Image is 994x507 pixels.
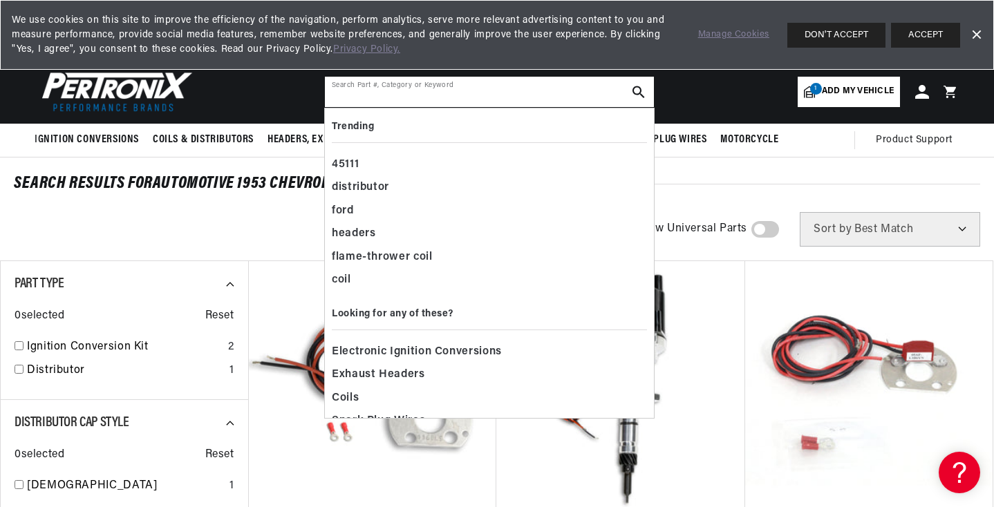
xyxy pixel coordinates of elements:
div: 1 [229,362,234,380]
span: Add my vehicle [822,85,894,98]
span: Spark Plug Wires [332,412,425,431]
b: Looking for any of these? [332,309,453,319]
div: headers [332,222,647,246]
span: Reset [205,307,234,325]
span: Show Universal Parts [635,220,747,238]
span: Reset [205,446,234,464]
span: Sort by [814,224,852,235]
span: 0 selected [15,307,64,325]
summary: Spark Plug Wires [616,124,714,156]
a: Privacy Policy. [333,44,400,55]
button: ACCEPT [891,23,960,48]
a: 1Add my vehicle [798,77,900,107]
span: Coils [332,389,359,408]
input: Search Part #, Category or Keyword [325,77,654,107]
summary: Headers, Exhausts & Components [261,124,436,156]
a: Ignition Conversion Kit [27,338,223,356]
img: Pertronix [35,68,194,115]
span: Ignition Conversions [35,133,139,147]
span: 1 [810,83,822,95]
div: 45111 [332,153,647,177]
summary: Product Support [876,124,959,157]
span: Headers, Exhausts & Components [268,133,429,147]
span: Coils & Distributors [153,133,254,147]
a: Manage Cookies [698,28,769,42]
span: 0 selected [15,446,64,464]
span: Spark Plug Wires [623,133,707,147]
select: Sort by [800,212,980,247]
div: distributor [332,176,647,200]
a: [DEMOGRAPHIC_DATA] [27,477,224,495]
span: Exhaust Headers [332,365,425,385]
div: SEARCH RESULTS FOR Automotive 1953 Chevrolet Bel Air 3.8L [14,177,980,191]
button: search button [623,77,654,107]
div: coil [332,269,647,292]
a: Dismiss Banner [966,25,986,46]
summary: Ignition Conversions [35,124,146,156]
span: Motorcycle [720,133,778,147]
span: We use cookies on this site to improve the efficiency of the navigation, perform analytics, serve... [12,13,679,57]
span: Product Support [876,133,953,148]
summary: Coils & Distributors [146,124,261,156]
div: flame-thrower coil [332,246,647,269]
div: 1 [229,477,234,495]
span: Part Type [15,277,64,291]
div: ford [332,200,647,223]
b: Trending [332,122,374,132]
span: Distributor Cap Style [15,416,129,430]
button: DON'T ACCEPT [787,23,885,48]
summary: Motorcycle [713,124,785,156]
a: Distributor [27,362,224,380]
div: 2 [228,338,234,356]
span: Electronic Ignition Conversions [332,343,502,362]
